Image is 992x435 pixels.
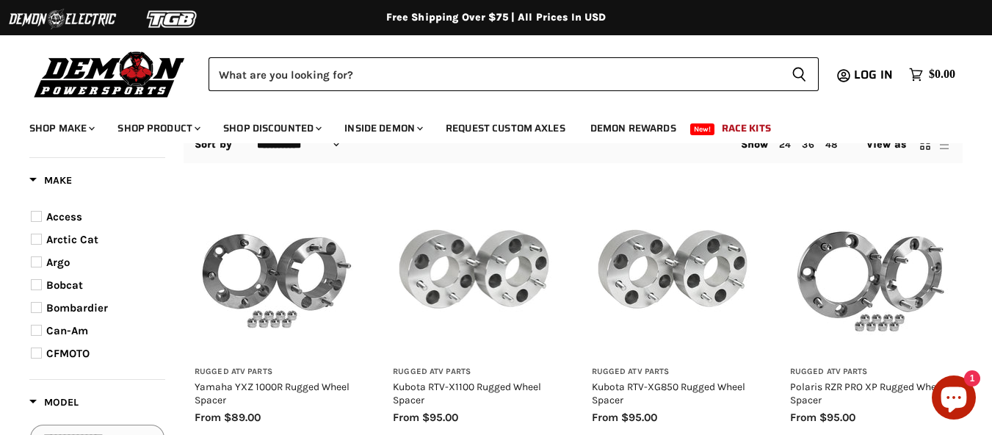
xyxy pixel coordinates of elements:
img: Kubota RTV-XG850 Rugged Wheel Spacer [592,194,753,356]
img: Yamaha YXZ 1000R Rugged Wheel Spacer [195,194,356,356]
span: $89.00 [224,411,261,424]
span: Make [29,174,72,187]
button: grid view [918,137,933,152]
span: Bombardier [46,301,108,314]
span: New! [690,123,715,135]
form: Product [209,57,819,91]
button: list view [937,137,952,152]
img: TGB Logo 2 [117,5,228,33]
img: Demon Electric Logo 2 [7,5,117,33]
span: Access [46,210,82,223]
a: Shop Product [106,113,209,143]
span: from [195,411,221,424]
button: Filter by Make [29,173,72,192]
a: Shop Discounted [212,113,330,143]
ul: Main menu [18,107,952,143]
span: $0.00 [929,68,955,82]
input: Search [209,57,780,91]
a: $0.00 [902,64,963,85]
a: Inside Demon [333,113,432,143]
img: Kubota RTV-X1100 Rugged Wheel Spacer [393,194,554,356]
h3: Rugged ATV Parts [592,367,753,378]
span: from [393,411,419,424]
span: Model [29,396,79,409]
span: CFMOTO [46,347,90,360]
a: Request Custom Axles [435,113,576,143]
button: Search [780,57,819,91]
a: 24 [779,139,791,150]
span: Log in [854,65,893,84]
a: Polaris RZR PRO XP Rugged Wheel Spacer [790,381,944,406]
inbox-online-store-chat: Shopify online store chat [927,375,980,423]
span: Can-Am [46,324,88,337]
h3: Rugged ATV Parts [393,367,554,378]
a: 48 [825,139,837,150]
a: Kubota RTV-XG850 Rugged Wheel Spacer [592,381,745,406]
span: from [592,411,618,424]
span: Show [741,138,769,151]
a: Demon Rewards [579,113,687,143]
h3: Rugged ATV Parts [790,367,952,378]
a: Shop Make [18,113,104,143]
span: Bobcat [46,278,83,292]
span: $95.00 [819,411,855,424]
img: Polaris RZR PRO XP Rugged Wheel Spacer [790,194,952,356]
span: $95.00 [621,411,657,424]
img: Demon Powersports [29,48,190,100]
span: Arctic Cat [46,233,98,246]
button: Filter by Model [29,395,79,414]
a: Yamaha YXZ 1000R Rugged Wheel Spacer [195,381,350,406]
a: Race Kits [711,113,782,143]
nav: Collection utilities [184,126,963,163]
span: View as [866,139,906,151]
span: from [790,411,817,424]
span: Argo [46,256,70,269]
label: Sort by [195,139,232,151]
a: 36 [802,139,814,150]
span: $95.00 [422,411,458,424]
a: Kubota RTV-X1100 Rugged Wheel Spacer [393,381,541,406]
a: Log in [847,68,902,82]
h3: Rugged ATV Parts [195,367,356,378]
